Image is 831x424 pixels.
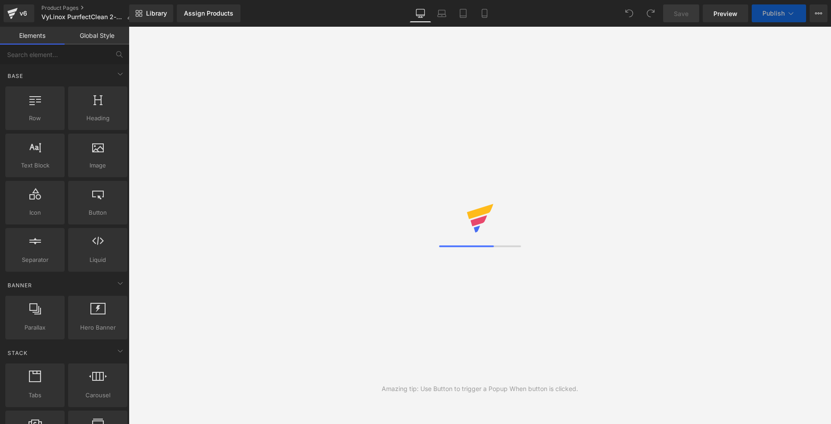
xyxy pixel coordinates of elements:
span: Preview [713,9,737,18]
div: Amazing tip: Use Button to trigger a Popup When button is clicked. [382,384,578,394]
span: Separator [8,255,62,265]
span: Parallax [8,323,62,332]
span: Row [8,114,62,123]
span: Liquid [71,255,125,265]
div: v6 [18,8,29,19]
a: Tablet [452,4,474,22]
span: Base [7,72,24,80]
span: Hero Banner [71,323,125,332]
a: Product Pages [41,4,140,12]
span: Library [146,9,167,17]
a: New Library [129,4,173,22]
a: Preview [703,4,748,22]
button: Publish [752,4,806,22]
span: Text Block [8,161,62,170]
span: Publish [762,10,785,17]
a: v6 [4,4,34,22]
a: Mobile [474,4,495,22]
span: Heading [71,114,125,123]
span: Save [674,9,688,18]
button: More [810,4,827,22]
span: Stack [7,349,29,357]
span: Button [71,208,125,217]
button: Undo [620,4,638,22]
div: Assign Products [184,10,233,17]
button: Redo [642,4,660,22]
span: Carousel [71,391,125,400]
a: Desktop [410,4,431,22]
a: Global Style [65,27,129,45]
span: Image [71,161,125,170]
span: Icon [8,208,62,217]
span: VyLinox PurrfectClean 2-in-1 [41,13,123,20]
a: Laptop [431,4,452,22]
span: Banner [7,281,33,289]
span: Tabs [8,391,62,400]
